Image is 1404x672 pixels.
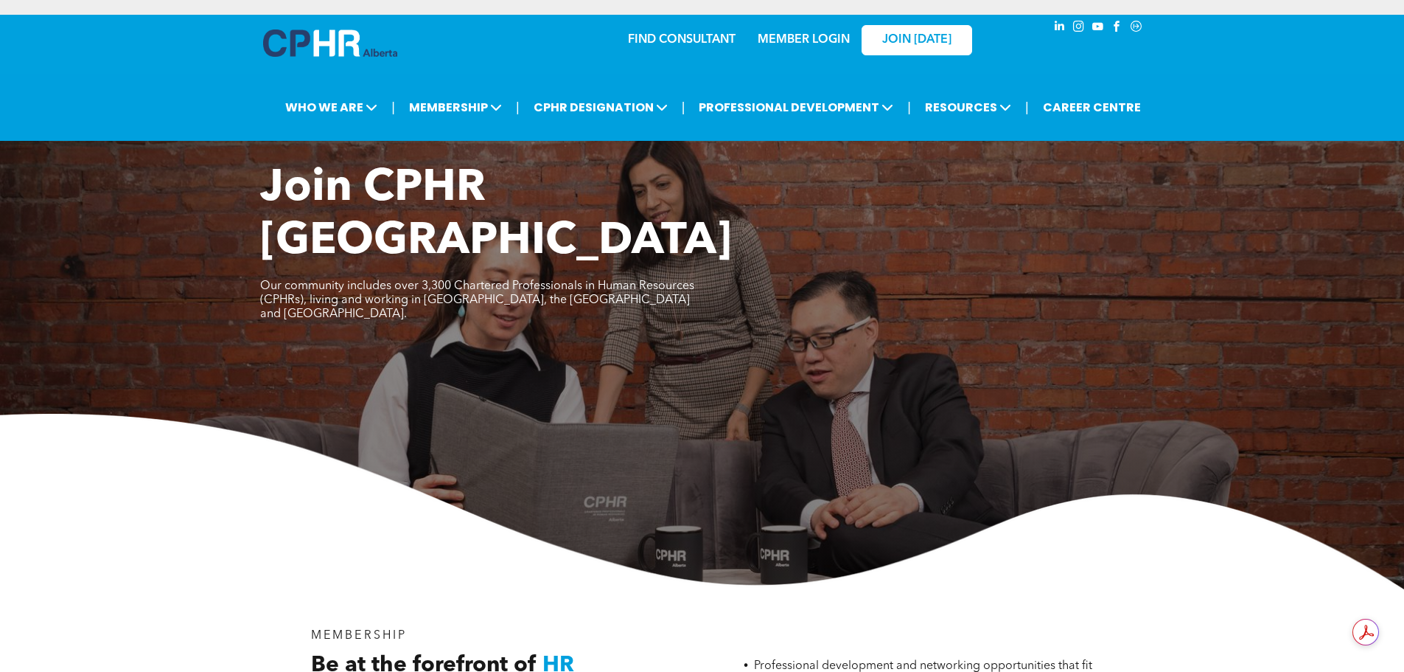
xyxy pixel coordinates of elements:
[1038,94,1145,121] a: CAREER CENTRE
[1128,18,1145,38] a: Social network
[405,94,506,121] span: MEMBERSHIP
[1090,18,1106,38] a: youtube
[260,167,732,264] span: Join CPHR [GEOGRAPHIC_DATA]
[1071,18,1087,38] a: instagram
[862,25,972,55] a: JOIN [DATE]
[281,94,382,121] span: WHO WE ARE
[263,30,397,57] img: A blue and white logo for cp alberta
[260,280,694,320] span: Our community includes over 3,300 Chartered Professionals in Human Resources (CPHRs), living and ...
[529,94,672,121] span: CPHR DESIGNATION
[311,630,408,642] span: MEMBERSHIP
[921,94,1016,121] span: RESOURCES
[882,33,951,47] span: JOIN [DATE]
[907,92,911,122] li: |
[628,34,736,46] a: FIND CONSULTANT
[1109,18,1125,38] a: facebook
[682,92,685,122] li: |
[1052,18,1068,38] a: linkedin
[694,94,898,121] span: PROFESSIONAL DEVELOPMENT
[1025,92,1029,122] li: |
[516,92,520,122] li: |
[758,34,850,46] a: MEMBER LOGIN
[391,92,395,122] li: |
